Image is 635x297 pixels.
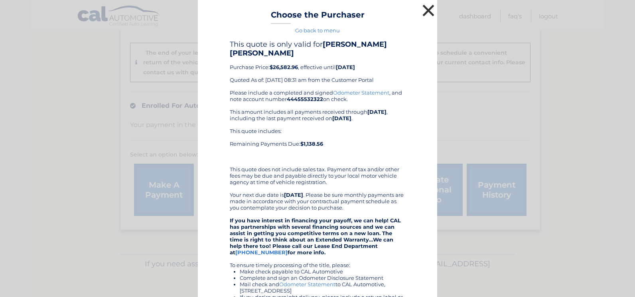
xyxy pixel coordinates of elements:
a: Odometer Statement [279,281,335,287]
a: Go back to menu [295,27,340,34]
b: $1,138.56 [300,141,323,147]
div: This quote includes: Remaining Payments Due: [230,128,405,160]
b: [DATE] [336,64,355,70]
button: × [420,2,436,18]
b: [PERSON_NAME] [PERSON_NAME] [230,40,387,57]
a: [PHONE_NUMBER] [235,249,288,255]
div: Purchase Price: , effective until Quoted As of: [DATE] 08:31 am from the Customer Portal [230,40,405,89]
b: 44455532322 [287,96,323,102]
strong: If you have interest in financing your payoff, we can help! CAL has partnerships with several fin... [230,217,401,255]
li: Mail check and to CAL Automotive, [STREET_ADDRESS] [240,281,405,294]
li: Complete and sign an Odometer Disclosure Statement [240,275,405,281]
b: $26,582.96 [270,64,298,70]
a: Odometer Statement [333,89,389,96]
li: Make check payable to CAL Automotive [240,268,405,275]
h3: Choose the Purchaser [271,10,365,24]
h4: This quote is only valid for [230,40,405,57]
b: [DATE] [367,109,387,115]
b: [DATE] [284,192,303,198]
b: [DATE] [332,115,351,121]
